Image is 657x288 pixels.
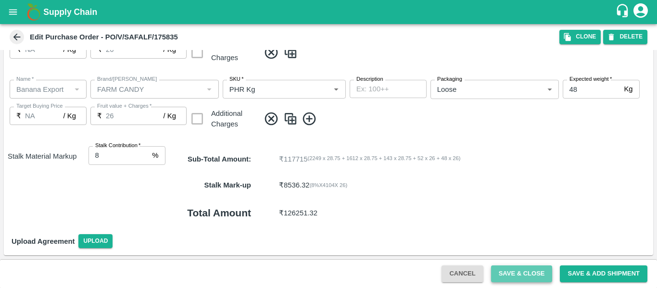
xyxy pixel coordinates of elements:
input: 0.0 [25,40,63,59]
p: Kg [624,84,632,94]
img: logo [24,2,43,22]
input: 0.0 [106,40,164,59]
p: ₹ [16,111,21,121]
p: ₹ 8536.32 [279,180,310,190]
div: customer-support [615,3,632,21]
label: Packaging [437,75,462,83]
button: Save & Close [491,265,553,282]
p: / Kg [164,111,176,121]
input: 0.0 [563,80,620,98]
label: Stalk Contribution [95,142,140,150]
button: Clone [559,30,601,44]
label: Description [356,75,383,83]
label: SKU [229,75,243,83]
a: Supply Chain [43,5,615,19]
input: Create Brand/Marka [93,83,200,95]
div: Additional Charges [190,40,258,65]
label: Brand/[PERSON_NAME] [97,75,157,83]
strong: Upload Agreement [12,238,75,245]
input: 0.0 [88,146,149,164]
img: CloneIcon [283,45,298,61]
b: Edit Purchase Order - PO/V/SAFALF/175835 [30,33,178,41]
button: Cancel [442,265,483,282]
p: / Kg [63,44,76,55]
div: account of current user [632,2,649,22]
label: Expected weight [569,75,612,83]
b: Total Amount [187,207,251,218]
span: Upload [78,234,113,248]
p: ₹ [97,111,102,121]
div: ( 8 %X 4104 X 26 ) [310,181,348,189]
p: ₹ 117715 [279,154,308,164]
input: SKU [226,83,315,95]
div: Additional Charges [190,107,258,131]
button: Open [330,83,342,95]
input: 0.0 [25,107,63,125]
strong: Sub-Total Amount : [188,155,251,163]
input: Name [13,83,68,95]
p: ₹ [97,44,102,55]
b: Supply Chain [43,7,97,17]
button: DELETE [603,30,647,44]
span: ( 2249 x 28.75 + 1612 x 28.75 + 143 x 28.75 + 52 x 26 + 48 x 26 ) [308,154,461,164]
label: Name [16,75,34,83]
label: Fruit value + Charges [97,102,152,110]
p: ₹ [16,44,21,55]
div: Additional Charges [211,108,258,130]
p: / Kg [63,111,76,121]
label: Target Buying Price [16,102,63,110]
p: ₹ 126251.32 [279,208,317,218]
h6: Stalk Material Markup [4,146,81,227]
button: Save & Add Shipment [560,265,647,282]
p: / Kg [164,44,176,55]
div: Additional Charges [211,42,258,63]
p: Loose [437,84,456,95]
button: open drawer [2,1,24,23]
b: Stalk Mark-up [204,181,251,189]
p: % [152,150,158,161]
input: 0.0 [106,107,164,125]
img: CloneIcon [283,111,298,127]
